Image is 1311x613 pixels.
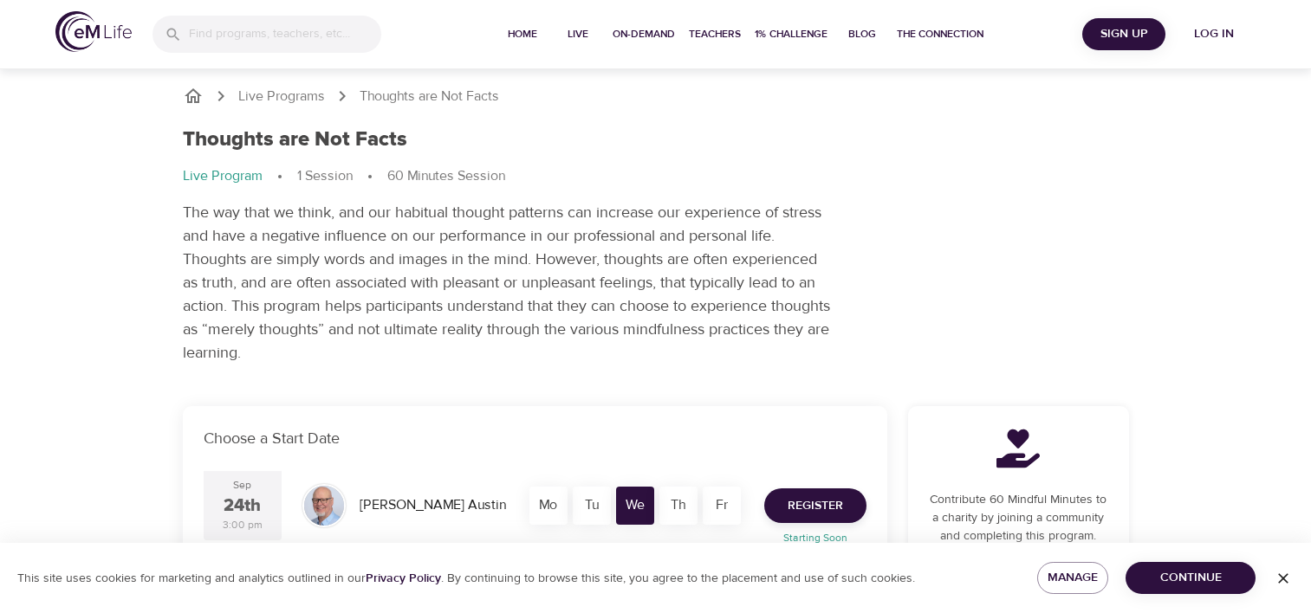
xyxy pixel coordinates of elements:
[183,166,1129,187] nav: breadcrumb
[223,518,263,532] div: 3:00 pm
[1082,18,1165,50] button: Sign Up
[529,487,568,525] div: Mo
[224,494,261,519] div: 24th
[613,25,675,43] span: On-Demand
[183,127,407,152] h1: Thoughts are Not Facts
[55,11,132,52] img: logo
[204,427,866,450] p: Choose a Start Date
[1139,567,1242,589] span: Continue
[297,166,353,186] p: 1 Session
[387,166,505,186] p: 60 Minutes Session
[897,25,983,43] span: The Connection
[233,478,251,493] div: Sep
[1037,562,1109,594] button: Manage
[788,495,843,517] span: Register
[764,488,866,523] button: Register
[1179,23,1249,45] span: Log in
[1126,562,1256,594] button: Continue
[1172,18,1256,50] button: Log in
[659,487,698,525] div: Th
[238,87,325,106] a: Live Programs
[929,491,1108,545] p: Contribute 60 Mindful Minutes to a charity by joining a community and completing this program.
[183,86,1129,106] nav: breadcrumb
[557,25,599,43] span: Live
[616,487,654,525] div: We
[189,16,381,53] input: Find programs, teachers, etc...
[689,25,741,43] span: Teachers
[703,487,741,525] div: Fr
[841,25,883,43] span: Blog
[502,25,543,43] span: Home
[754,530,877,545] p: Starting Soon
[755,25,827,43] span: 1% Challenge
[353,488,513,522] div: [PERSON_NAME] Austin
[183,201,833,365] p: The way that we think, and our habitual thought patterns can increase our experience of stress an...
[183,166,263,186] p: Live Program
[573,487,611,525] div: Tu
[1089,23,1158,45] span: Sign Up
[360,87,499,106] p: Thoughts are Not Facts
[366,571,441,586] a: Privacy Policy
[1051,567,1095,589] span: Manage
